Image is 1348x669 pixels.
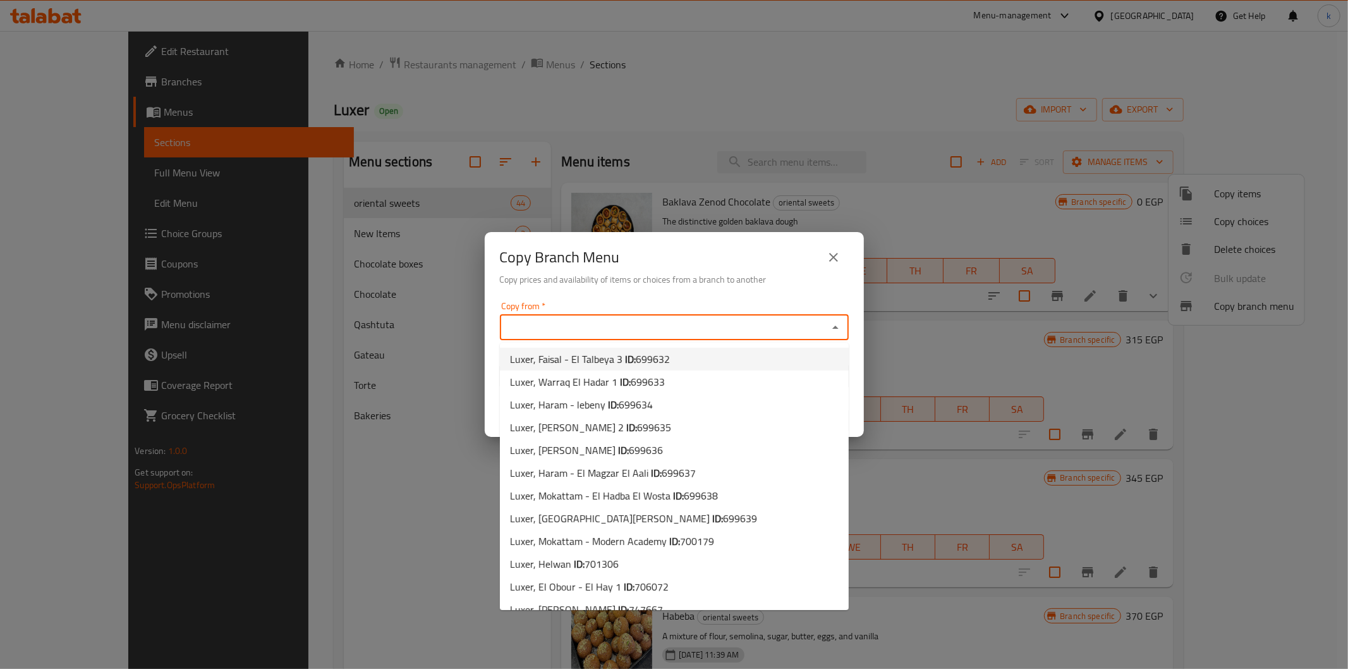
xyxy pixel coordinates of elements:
span: Luxer, Haram - El Magzar El Aali [510,465,696,481]
b: ID: [651,463,662,482]
b: ID: [608,395,619,414]
span: 699635 [637,418,671,437]
h6: Copy prices and availability of items or choices from a branch to another [500,273,849,286]
span: 699637 [662,463,696,482]
span: Luxer, [GEOGRAPHIC_DATA][PERSON_NAME] [510,511,757,526]
span: 747667 [629,600,663,619]
span: 699638 [684,486,718,505]
b: ID: [712,509,723,528]
span: Luxer, Helwan [510,556,619,572]
b: ID: [626,418,637,437]
span: 699632 [636,350,670,369]
b: ID: [574,555,585,574]
span: Luxer, Faisal - El Talbeya 3 [510,352,670,367]
span: 700179 [680,532,714,551]
span: Luxer, [PERSON_NAME] [510,443,663,458]
b: ID: [618,441,629,460]
span: Luxer, Warraq El Hadar 1 [510,374,665,390]
button: close [818,242,849,273]
b: ID: [624,577,635,596]
span: 699633 [631,372,665,391]
h2: Copy Branch Menu [500,247,620,267]
span: Luxer, Mokattam - Modern Academy [510,534,714,549]
b: ID: [669,532,680,551]
span: 706072 [635,577,669,596]
span: Luxer, Mokattam - El Hadba El Wosta [510,488,718,503]
span: Luxer, [PERSON_NAME] [510,602,663,617]
span: Luxer, El Obour - El Hay 1 [510,579,669,594]
span: 699639 [723,509,757,528]
span: 701306 [585,555,619,574]
b: ID: [625,350,636,369]
b: ID: [620,372,631,391]
span: 699636 [629,441,663,460]
span: Luxer, [PERSON_NAME] 2 [510,420,671,435]
b: ID: [673,486,684,505]
button: Close [827,319,844,336]
span: 699634 [619,395,653,414]
span: Luxer, Haram - lebeny [510,397,653,412]
b: ID: [618,600,629,619]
